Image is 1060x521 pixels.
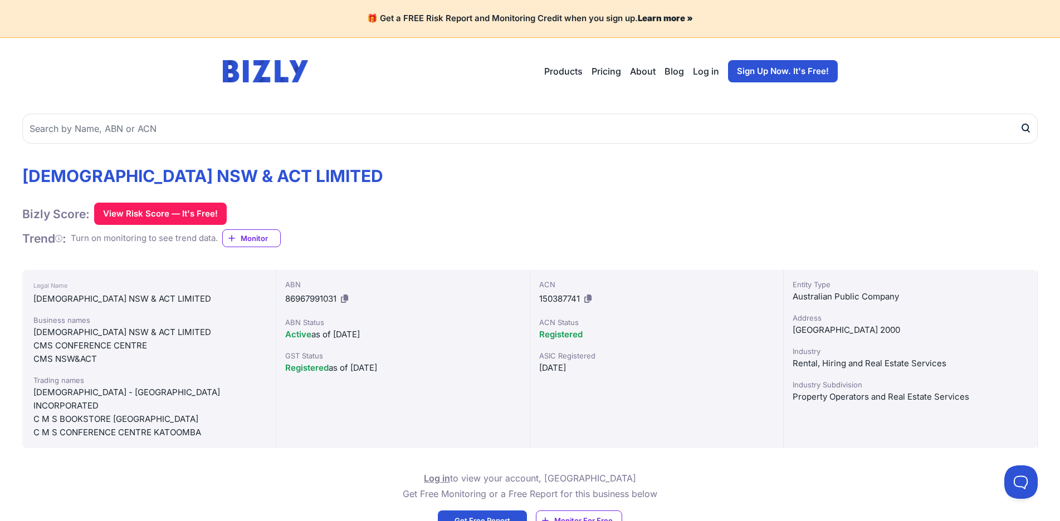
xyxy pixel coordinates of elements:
[33,352,265,366] div: CMS NSW&ACT
[544,65,583,78] button: Products
[539,293,580,304] span: 150387741
[793,312,1028,323] div: Address
[539,361,775,375] div: [DATE]
[33,426,265,439] div: C M S CONFERENCE CENTRE KATOOMBA
[638,13,693,23] a: Learn more »
[793,346,1028,357] div: Industry
[13,13,1047,24] h4: 🎁 Get a FREE Risk Report and Monitoring Credit when you sign up.
[22,207,90,222] h1: Bizly Score:
[285,317,521,328] div: ABN Status
[222,229,281,247] a: Monitor
[1004,465,1038,499] iframe: Toggle Customer Support
[285,328,521,341] div: as of [DATE]
[285,361,521,375] div: as of [DATE]
[241,233,280,244] span: Monitor
[22,166,383,186] h1: [DEMOGRAPHIC_DATA] NSW & ACT LIMITED
[285,293,336,304] span: 86967991031
[285,329,311,340] span: Active
[592,65,621,78] a: Pricing
[33,386,265,412] div: [DEMOGRAPHIC_DATA] - [GEOGRAPHIC_DATA] INCORPORATED
[33,326,265,339] div: [DEMOGRAPHIC_DATA] NSW & ACT LIMITED
[403,470,657,502] p: to view your account, [GEOGRAPHIC_DATA] Get Free Monitoring or a Free Report for this business below
[539,317,775,328] div: ACN Status
[22,114,1038,144] input: Search by Name, ABN or ACN
[539,279,775,290] div: ACN
[285,362,329,373] span: Registered
[285,350,521,361] div: GST Status
[793,390,1028,404] div: Property Operators and Real Estate Services
[793,290,1028,303] div: Australian Public Company
[285,279,521,290] div: ABN
[665,65,684,78] a: Blog
[424,473,450,484] a: Log in
[539,329,583,340] span: Registered
[22,231,66,246] h1: Trend :
[793,357,1028,370] div: Rental, Hiring and Real Estate Services
[793,379,1028,390] div: Industry Subdivision
[793,323,1028,337] div: [GEOGRAPHIC_DATA] 2000
[33,279,265,292] div: Legal Name
[33,292,265,306] div: [DEMOGRAPHIC_DATA] NSW & ACT LIMITED
[33,339,265,352] div: CMS CONFERENCE CENTRE
[630,65,656,78] a: About
[33,314,265,326] div: Business names
[71,232,218,245] div: Turn on monitoring to see trend data.
[793,279,1028,290] div: Entity Type
[33,412,265,426] div: C M S BOOKSTORE [GEOGRAPHIC_DATA]
[94,203,227,225] button: View Risk Score — It's Free!
[539,350,775,361] div: ASIC Registered
[33,375,265,386] div: Trading names
[693,65,719,78] a: Log in
[728,60,838,82] a: Sign Up Now. It's Free!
